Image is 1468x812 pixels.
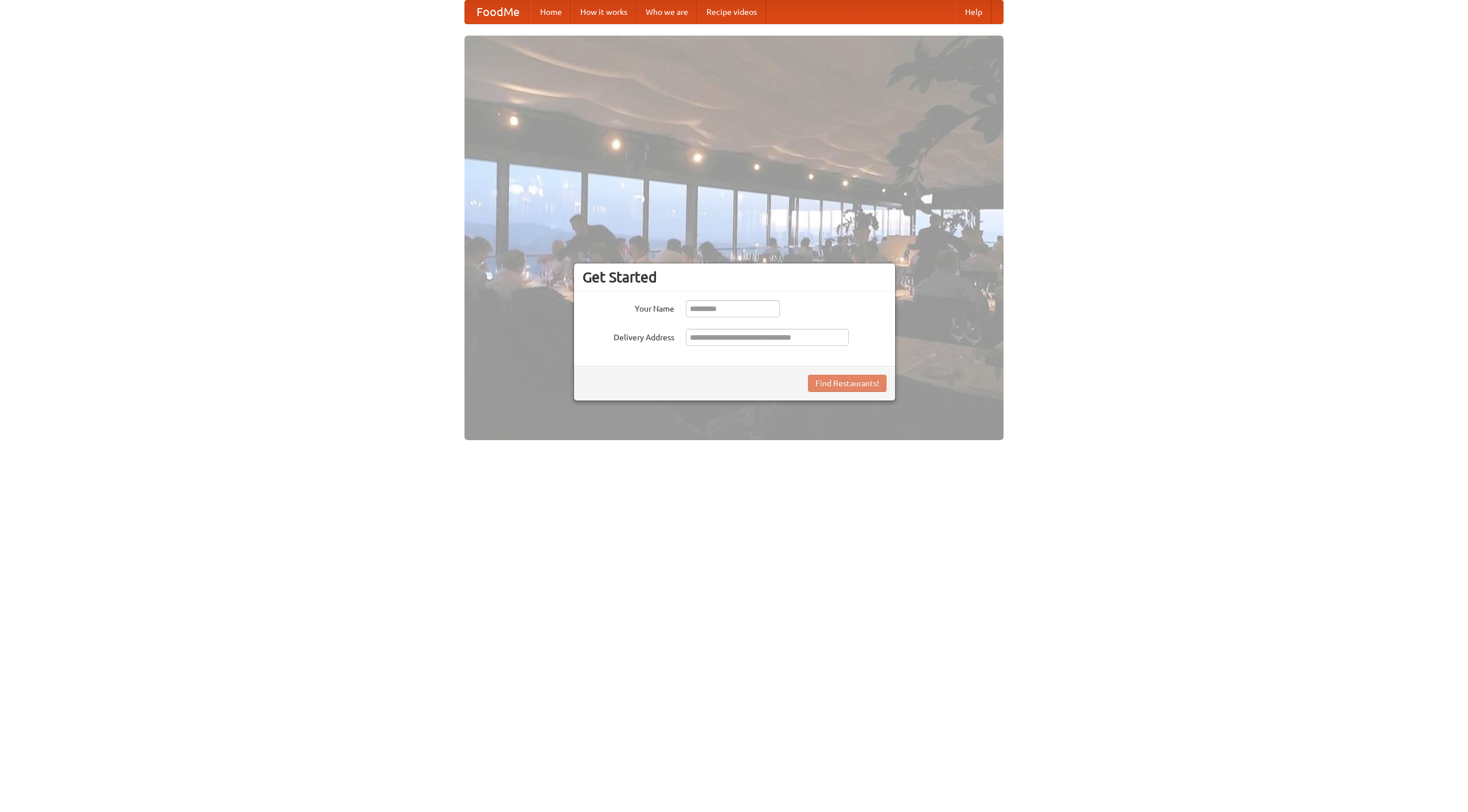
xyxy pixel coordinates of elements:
h3: Get Started [583,269,887,286]
a: Recipe videos [697,1,766,24]
a: Home [531,1,571,24]
a: Help [956,1,991,24]
label: Your Name [583,300,674,314]
label: Delivery Address [583,329,674,343]
a: FoodMe [465,1,531,24]
button: Find Restaurants! [808,375,887,392]
a: How it works [571,1,637,24]
a: Who we are [637,1,697,24]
